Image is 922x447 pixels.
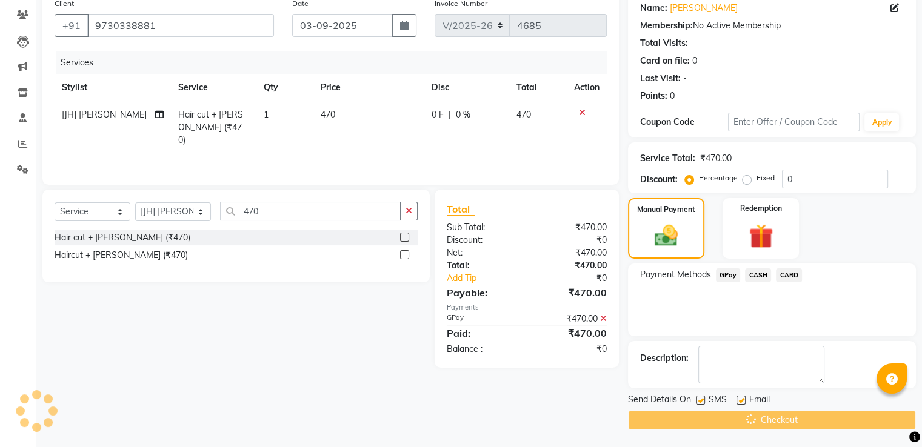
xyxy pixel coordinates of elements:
[256,74,313,101] th: Qty
[716,268,741,282] span: GPay
[438,247,527,259] div: Net:
[220,202,401,220] input: Search or Scan
[527,326,616,340] div: ₹470.00
[456,108,470,121] span: 0 %
[527,221,616,234] div: ₹470.00
[55,249,188,262] div: Haircut + [PERSON_NAME] (₹470)
[670,2,738,15] a: [PERSON_NAME]
[741,221,781,251] img: _gift.svg
[640,268,711,281] span: Payment Methods
[740,203,782,214] label: Redemption
[516,109,531,120] span: 470
[864,113,899,131] button: Apply
[647,222,685,249] img: _cash.svg
[640,72,681,85] div: Last Visit:
[55,231,190,244] div: Hair cut + [PERSON_NAME] (₹470)
[640,19,693,32] div: Membership:
[438,326,527,340] div: Paid:
[178,109,243,145] span: Hair cut + [PERSON_NAME] (₹470)
[87,14,274,37] input: Search by Name/Mobile/Email/Code
[640,116,728,128] div: Coupon Code
[709,393,727,408] span: SMS
[700,152,732,165] div: ₹470.00
[438,272,541,285] a: Add Tip
[321,109,335,120] span: 470
[264,109,269,120] span: 1
[683,72,687,85] div: -
[776,268,802,282] span: CARD
[55,74,171,101] th: Stylist
[438,313,527,325] div: GPay
[640,19,904,32] div: No Active Membership
[527,247,616,259] div: ₹470.00
[640,37,688,50] div: Total Visits:
[541,272,615,285] div: ₹0
[447,203,475,216] span: Total
[55,14,89,37] button: +91
[447,302,607,313] div: Payments
[509,74,567,101] th: Total
[692,55,697,67] div: 0
[640,90,667,102] div: Points:
[527,343,616,356] div: ₹0
[438,234,527,247] div: Discount:
[567,74,607,101] th: Action
[749,393,770,408] span: Email
[640,2,667,15] div: Name:
[432,108,444,121] span: 0 F
[438,343,527,356] div: Balance :
[171,74,256,101] th: Service
[628,393,691,408] span: Send Details On
[640,173,678,186] div: Discount:
[438,221,527,234] div: Sub Total:
[438,285,527,300] div: Payable:
[637,204,695,215] label: Manual Payment
[757,173,775,184] label: Fixed
[56,51,616,74] div: Services
[640,152,695,165] div: Service Total:
[699,173,738,184] label: Percentage
[527,259,616,272] div: ₹470.00
[640,352,689,365] div: Description:
[62,109,147,120] span: [JH] [PERSON_NAME]
[527,313,616,325] div: ₹470.00
[745,268,771,282] span: CASH
[438,259,527,272] div: Total:
[424,74,509,101] th: Disc
[313,74,424,101] th: Price
[449,108,451,121] span: |
[728,113,860,131] input: Enter Offer / Coupon Code
[670,90,675,102] div: 0
[527,285,616,300] div: ₹470.00
[640,55,690,67] div: Card on file:
[527,234,616,247] div: ₹0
